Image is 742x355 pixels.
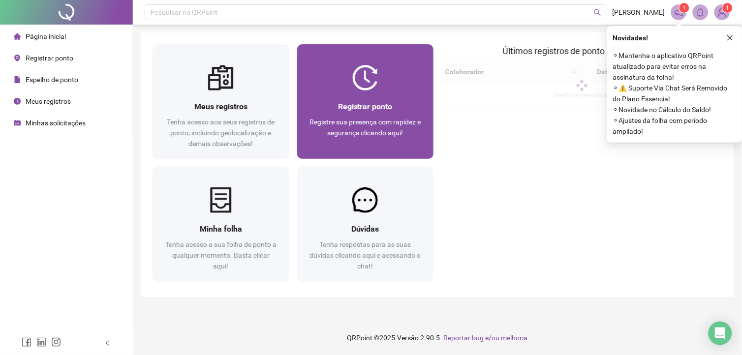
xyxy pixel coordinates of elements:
[36,337,46,347] span: linkedin
[709,322,732,345] div: Open Intercom Messenger
[723,3,733,13] sup: Atualize o seu contato no menu Meus Dados
[133,321,742,355] footer: QRPoint © 2025 - 2.90.5 -
[726,4,730,11] span: 1
[444,334,528,342] span: Reportar bug e/ou melhoria
[309,118,421,137] span: Registre sua presença com rapidez e segurança clicando aqui!
[683,4,686,11] span: 1
[297,167,434,281] a: DúvidasTenha respostas para as suas dúvidas clicando aqui e acessando o chat!
[26,32,66,40] span: Página inicial
[680,3,689,13] sup: 1
[351,224,379,234] span: Dúvidas
[194,102,247,111] span: Meus registros
[502,46,661,56] span: Últimos registros de ponto sincronizados
[613,50,736,83] span: ⚬ Mantenha o aplicativo QRPoint atualizado para evitar erros na assinatura da folha!
[675,8,683,17] span: notification
[26,97,71,105] span: Meus registros
[613,83,736,104] span: ⚬ ⚠️ Suporte Via Chat Será Removido do Plano Essencial
[309,240,421,270] span: Tenha respostas para as suas dúvidas clicando aqui e acessando o chat!
[613,115,736,137] span: ⚬ Ajustes da folha com período ampliado!
[613,32,649,43] span: Novidades !
[14,55,21,61] span: environment
[26,76,78,84] span: Espelho de ponto
[14,76,21,83] span: file
[104,340,111,347] span: left
[22,337,31,347] span: facebook
[338,102,393,111] span: Registrar ponto
[14,98,21,105] span: clock-circle
[14,33,21,40] span: home
[153,167,289,281] a: Minha folhaTenha acesso a sua folha de ponto a qualquer momento. Basta clicar aqui!
[594,9,601,16] span: search
[727,34,734,41] span: close
[297,44,434,159] a: Registrar pontoRegistre sua presença com rapidez e segurança clicando aqui!
[26,119,86,127] span: Minhas solicitações
[26,54,73,62] span: Registrar ponto
[51,337,61,347] span: instagram
[14,119,21,126] span: schedule
[200,224,242,234] span: Minha folha
[613,7,665,18] span: [PERSON_NAME]
[613,104,736,115] span: ⚬ Novidade no Cálculo do Saldo!
[165,240,277,270] span: Tenha acesso a sua folha de ponto a qualquer momento. Basta clicar aqui!
[153,44,289,159] a: Meus registrosTenha acesso aos seus registros de ponto, incluindo geolocalização e demais observa...
[715,5,730,20] img: 90142
[167,118,275,148] span: Tenha acesso aos seus registros de ponto, incluindo geolocalização e demais observações!
[696,8,705,17] span: bell
[398,334,419,342] span: Versão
